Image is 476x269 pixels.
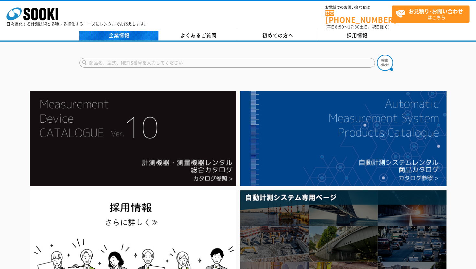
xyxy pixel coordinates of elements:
a: お見積り･お問い合わせはこちら [392,6,470,23]
span: 17:30 [348,24,360,30]
a: 企業情報 [79,31,159,40]
span: 初めての方へ [262,32,293,39]
p: 日々進化する計測技術と多種・多様化するニーズにレンタルでお応えします。 [6,22,148,26]
span: 8:50 [335,24,344,30]
span: (平日 ～ 土日、祝日除く) [325,24,390,30]
a: 初めての方へ [238,31,317,40]
strong: お見積り･お問い合わせ [409,7,463,15]
a: 採用情報 [317,31,397,40]
a: よくあるご質問 [159,31,238,40]
input: 商品名、型式、NETIS番号を入力してください [79,58,375,68]
img: Catalog Ver10 [30,91,236,186]
span: お電話でのお問い合わせは [325,6,392,9]
a: [PHONE_NUMBER] [325,10,392,23]
img: btn_search.png [377,55,393,71]
img: 自動計測システムカタログ [240,91,447,186]
span: はこちら [395,6,469,22]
